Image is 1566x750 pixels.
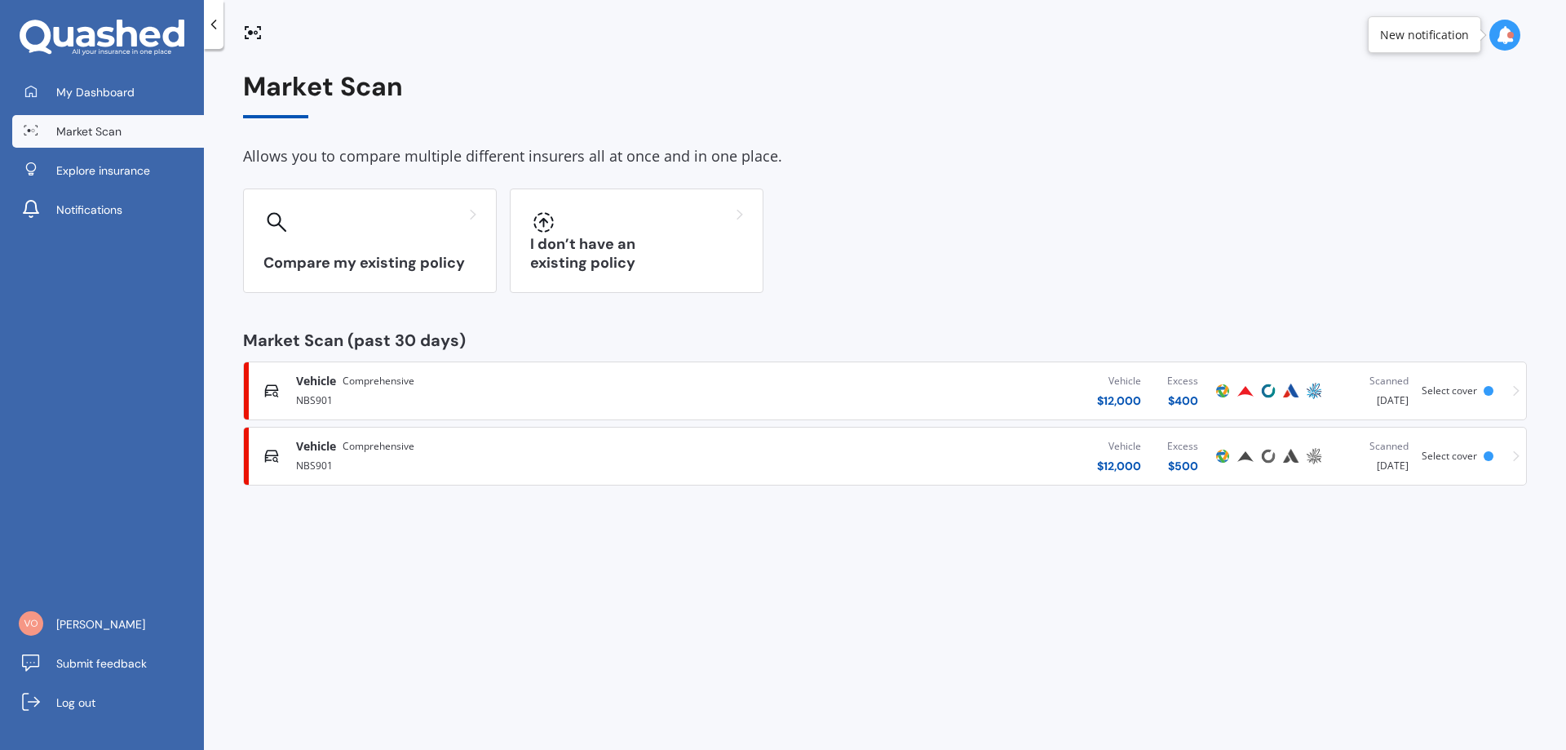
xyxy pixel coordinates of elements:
div: New notification [1380,27,1469,43]
div: $ 500 [1167,458,1198,474]
img: Provident [1236,381,1255,401]
div: $ 12,000 [1097,458,1141,474]
img: AMP [1304,446,1324,466]
a: VehicleComprehensiveNBS901Vehicle$12,000Excess$400ProtectaProvidentCoveAutosureAMPScanned[DATE]Se... [243,362,1527,420]
h3: Compare my existing policy [263,254,476,273]
a: Explore insurance [12,154,204,187]
img: Cove [1259,381,1278,401]
div: Vehicle [1097,373,1141,389]
div: $ 400 [1167,393,1198,409]
img: AMP [1304,381,1324,401]
a: My Dashboard [12,76,204,109]
img: Protecta [1213,381,1232,401]
div: [DATE] [1338,438,1409,474]
div: $ 12,000 [1097,393,1141,409]
span: My Dashboard [56,84,135,100]
img: Cove [1259,446,1278,466]
span: Select cover [1422,384,1477,397]
img: Protecta [1213,446,1232,466]
div: NBS901 [296,455,737,474]
span: Comprehensive [343,438,414,455]
a: Log out [12,686,204,719]
a: Submit feedback [12,647,204,680]
a: Market Scan [12,115,204,148]
div: Market Scan [243,72,1527,118]
a: [PERSON_NAME] [12,608,204,641]
span: Log out [56,695,95,711]
img: Autosure [1281,446,1301,466]
div: Allows you to compare multiple different insurers all at once and in one place. [243,144,1527,169]
span: Submit feedback [56,655,147,672]
div: Excess [1167,373,1198,389]
div: Scanned [1338,438,1409,455]
div: Market Scan (past 30 days) [243,332,1527,348]
img: Provident [1236,446,1255,466]
span: Market Scan [56,123,122,140]
div: [DATE] [1338,373,1409,409]
span: Explore insurance [56,162,150,179]
span: Vehicle [296,438,336,455]
div: Excess [1167,438,1198,455]
img: 594c958d7eb7292215e9e040ab9b1775 [19,611,43,636]
span: Vehicle [296,373,336,389]
div: Vehicle [1097,438,1141,455]
span: [PERSON_NAME] [56,616,145,632]
div: Scanned [1338,373,1409,389]
img: Autosure [1281,381,1301,401]
span: Notifications [56,202,122,218]
a: VehicleComprehensiveNBS901Vehicle$12,000Excess$500ProtectaProvidentCoveAutosureAMPScanned[DATE]Se... [243,427,1527,486]
a: Notifications [12,193,204,226]
h3: I don’t have an existing policy [530,235,743,273]
div: NBS901 [296,389,737,409]
span: Comprehensive [343,373,414,389]
span: Select cover [1422,449,1477,463]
